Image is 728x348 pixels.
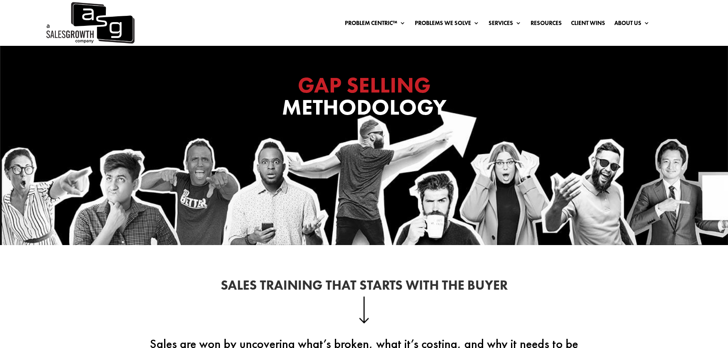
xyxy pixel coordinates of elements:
[531,20,562,29] a: Resources
[359,296,369,323] img: down-arrow
[345,20,406,29] a: Problem Centric™
[298,71,431,99] span: GAP SELLING
[571,20,605,29] a: Client Wins
[139,279,589,296] h2: Sales Training That Starts With the Buyer
[197,74,531,123] h1: Methodology
[614,20,650,29] a: About Us
[415,20,479,29] a: Problems We Solve
[489,20,521,29] a: Services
